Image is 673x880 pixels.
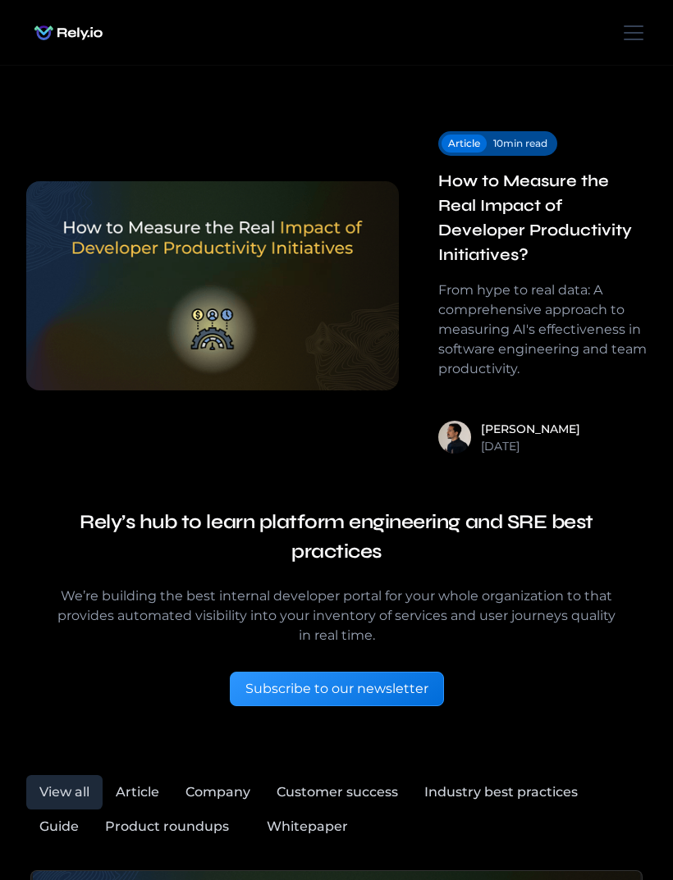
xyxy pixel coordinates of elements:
[267,817,348,837] div: Whitepaper
[116,782,159,802] div: Article
[614,13,647,52] div: menu
[277,782,398,802] div: Customer success
[185,782,250,802] div: Company
[26,181,399,390] img: How to Measure the Real Impact of Developer Productivity Initiatives?
[424,782,578,802] div: Industry best practices
[442,135,487,153] a: Article
[438,421,471,454] img: Tiago Barbosa
[26,16,111,49] a: home
[245,679,428,699] div: Subscribe to our newsletter
[105,817,229,837] div: Product roundups
[481,438,520,455] div: [DATE]
[493,136,503,151] div: 10
[230,672,444,706] a: Subscribe to our newsletter
[53,586,620,645] div: We’re building the best internal developer portal for your whole organization to that provides au...
[438,280,647,379] div: From hype to real data: A comprehensive approach to measuring AI's effectiveness in software engi...
[448,136,480,151] div: Article
[438,169,647,267] a: How to Measure the Real Impact of Developer Productivity Initiatives?
[481,421,580,438] a: [PERSON_NAME]
[26,181,399,404] a: How to Measure the Real Impact of Developer Productivity Initiatives?
[503,136,547,151] div: min read
[26,16,111,49] img: Rely.io logo
[53,508,620,567] h4: Rely’s hub to learn platform engineering and SRE best practices
[39,782,89,802] div: View all
[39,817,79,837] div: Guide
